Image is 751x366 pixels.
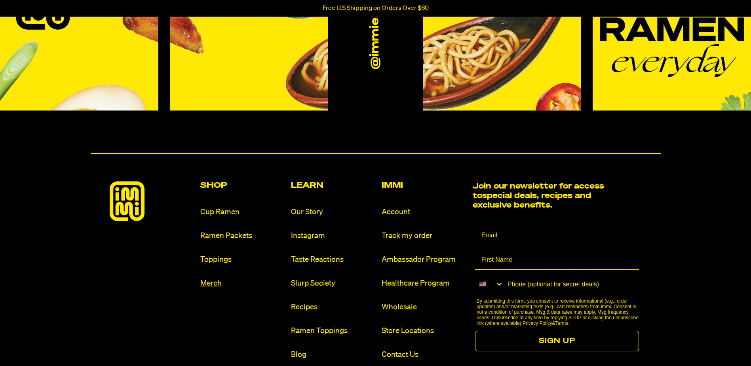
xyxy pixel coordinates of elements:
a: Recipes [291,302,375,313]
a: Instagram [291,231,375,241]
p: Free U.S Shipping on Orders Over $60 [323,5,429,12]
a: Track my order [382,231,466,241]
a: Our Story [291,207,375,217]
a: Merch [200,278,285,289]
img: United States [479,281,486,287]
input: First Name [475,250,639,270]
img: immieats [110,181,144,221]
a: Ramen Packets [200,231,285,241]
input: Email [475,225,639,245]
button: Search Countries [475,274,504,294]
h2: Shop [200,181,285,189]
a: Healthcare Program [382,278,466,289]
a: Contact Us [382,349,466,360]
h2: Join our newsletter for access to special deals, recipes and exclusive benefits. [473,181,609,210]
a: Blog [291,349,375,360]
a: Ambassador Program [382,254,466,265]
h2: Immi [382,181,466,189]
a: Ramen Toppings [291,326,375,336]
a: Account [382,207,466,217]
a: Terms [555,320,568,326]
p: By submitting this form, you consent to receive informational (e.g., order updates) and/or market... [477,298,642,326]
a: Privacy Policy [523,320,552,326]
a: Wholesale [382,302,466,313]
a: Toppings [200,254,285,265]
a: Cup Ramen [200,207,285,217]
a: Store Locations [382,326,466,336]
a: Slurp Society [291,278,375,289]
a: Taste Reactions [291,254,375,265]
h2: Learn [291,181,375,189]
button: SIGN UP [475,331,639,351]
input: Phone (optional for secret deals) [504,274,639,294]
